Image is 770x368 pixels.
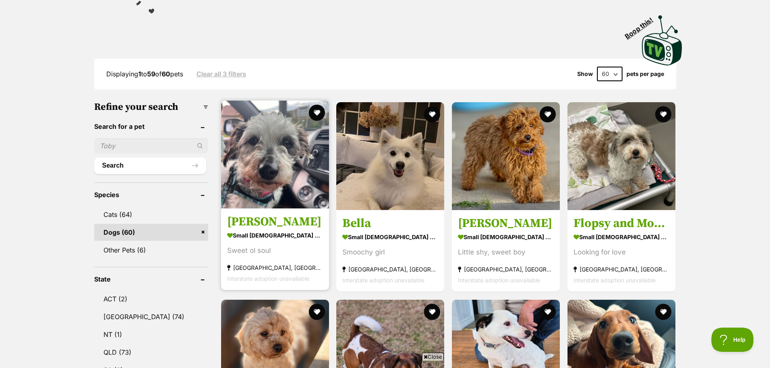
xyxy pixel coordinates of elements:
a: Boop this! [642,8,682,67]
span: Show [577,71,593,77]
a: NT (1) [94,326,208,343]
img: PetRescue TV logo [642,15,682,65]
span: Interstate adoption unavailable [458,277,540,284]
img: Bella - Japanese Spitz Dog [336,102,444,210]
iframe: Help Scout Beacon - Open [711,328,754,352]
a: Flopsy and Mopsy small [DEMOGRAPHIC_DATA] Dog Looking for love [GEOGRAPHIC_DATA], [GEOGRAPHIC_DAT... [567,210,675,292]
div: Looking for love [574,247,669,258]
button: favourite [655,106,671,122]
img: Quade - Poodle (Toy) Dog [452,102,560,210]
a: Dogs (60) [94,224,208,241]
strong: small [DEMOGRAPHIC_DATA] Dog [227,230,323,242]
span: Boop this! [623,11,660,40]
strong: small [DEMOGRAPHIC_DATA] Dog [458,231,554,243]
button: favourite [424,106,440,122]
strong: 1 [138,70,141,78]
a: [GEOGRAPHIC_DATA] (74) [94,308,208,325]
button: favourite [308,304,325,320]
img: Flopsy and Mopsy - Maltese x Shih Tzu Dog [567,102,675,210]
h3: Bella [342,216,438,231]
header: Search for a pet [94,123,208,130]
a: Bella small [DEMOGRAPHIC_DATA] Dog Smoochy girl [GEOGRAPHIC_DATA], [GEOGRAPHIC_DATA] Interstate a... [336,210,444,292]
span: Interstate adoption unavailable [227,275,309,282]
strong: [GEOGRAPHIC_DATA], [GEOGRAPHIC_DATA] [342,264,438,275]
span: Interstate adoption unavailable [574,277,656,284]
a: Other Pets (6) [94,242,208,259]
label: pets per page [627,71,664,77]
h3: Refine your search [94,101,208,113]
header: State [94,275,208,283]
strong: [GEOGRAPHIC_DATA], [GEOGRAPHIC_DATA] [574,264,669,275]
a: [PERSON_NAME] small [DEMOGRAPHIC_DATA] Dog Sweet ol soul [GEOGRAPHIC_DATA], [GEOGRAPHIC_DATA] Int... [221,208,329,290]
header: Species [94,191,208,198]
button: favourite [308,105,325,121]
strong: small [DEMOGRAPHIC_DATA] Dog [342,231,438,243]
div: Little shy, sweet boy [458,247,554,258]
strong: small [DEMOGRAPHIC_DATA] Dog [574,231,669,243]
span: Displaying to of pets [106,70,183,78]
strong: 60 [162,70,170,78]
strong: [GEOGRAPHIC_DATA], [GEOGRAPHIC_DATA] [227,263,323,273]
input: Toby [94,138,208,154]
button: favourite [540,304,556,320]
strong: 59 [147,70,155,78]
div: Sweet ol soul [227,246,323,257]
a: ACT (2) [94,290,208,307]
span: Interstate adoption unavailable [342,277,424,284]
a: QLD (73) [94,344,208,361]
button: favourite [540,106,556,122]
a: Clear all 3 filters [196,70,246,78]
h3: [PERSON_NAME] [227,214,323,230]
a: [PERSON_NAME] small [DEMOGRAPHIC_DATA] Dog Little shy, sweet boy [GEOGRAPHIC_DATA], [GEOGRAPHIC_D... [452,210,560,292]
button: favourite [424,304,440,320]
h3: Flopsy and Mopsy [574,216,669,231]
h3: [PERSON_NAME] [458,216,554,231]
button: Search [94,158,206,174]
img: Candice - Maltese Dog [221,101,329,208]
div: Smoochy girl [342,247,438,258]
a: Cats (64) [94,206,208,223]
button: favourite [655,304,671,320]
span: Close [422,353,444,361]
strong: [GEOGRAPHIC_DATA], [GEOGRAPHIC_DATA] [458,264,554,275]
